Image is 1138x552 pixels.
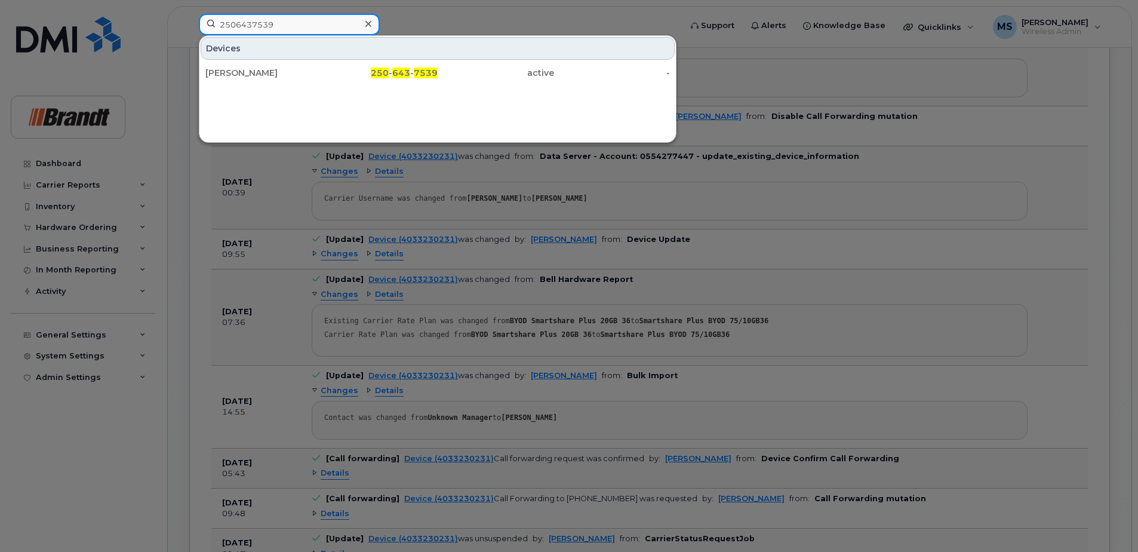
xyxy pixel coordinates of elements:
[205,67,322,79] div: [PERSON_NAME]
[201,37,675,60] div: Devices
[414,68,438,78] span: 7539
[371,68,389,78] span: 250
[438,67,554,79] div: active
[392,68,410,78] span: 643
[554,67,671,79] div: -
[199,14,380,35] input: Find something...
[201,62,675,84] a: [PERSON_NAME]250-643-7539active-
[322,67,438,79] div: - -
